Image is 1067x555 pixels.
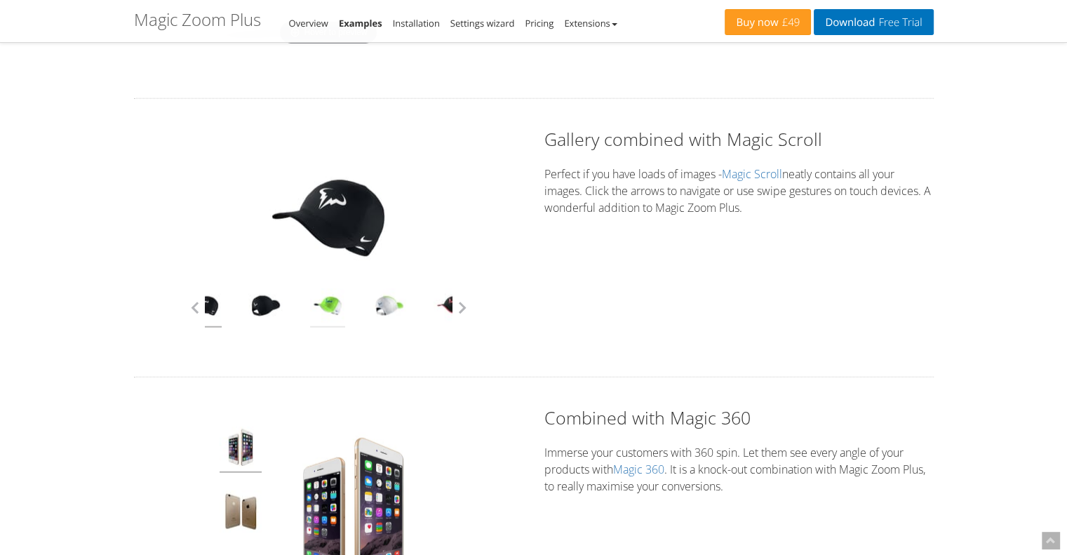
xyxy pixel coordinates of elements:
a: Extensions [564,17,617,29]
h1: Magic Zoom Plus [134,11,261,29]
a: Magic 360 [613,462,664,477]
a: Magic Scroll [722,166,782,182]
a: Overview [289,17,328,29]
p: Perfect if you have loads of images - neatly contains all your images. Click the arrows to naviga... [544,166,934,216]
p: Immerse your customers with 360 spin. Let them see every angle of your products with . It is a kn... [544,444,934,495]
span: £49 [779,17,800,28]
a: Installation [393,17,440,29]
a: Examples [339,17,382,29]
span: Free Trial [875,17,922,28]
a: Pricing [525,17,553,29]
a: Buy now£49 [725,9,811,35]
h2: Combined with Magic 360 [544,406,934,430]
h2: Gallery combined with Magic Scroll [544,127,934,152]
a: DownloadFree Trial [814,9,933,35]
a: Settings wizard [450,17,515,29]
